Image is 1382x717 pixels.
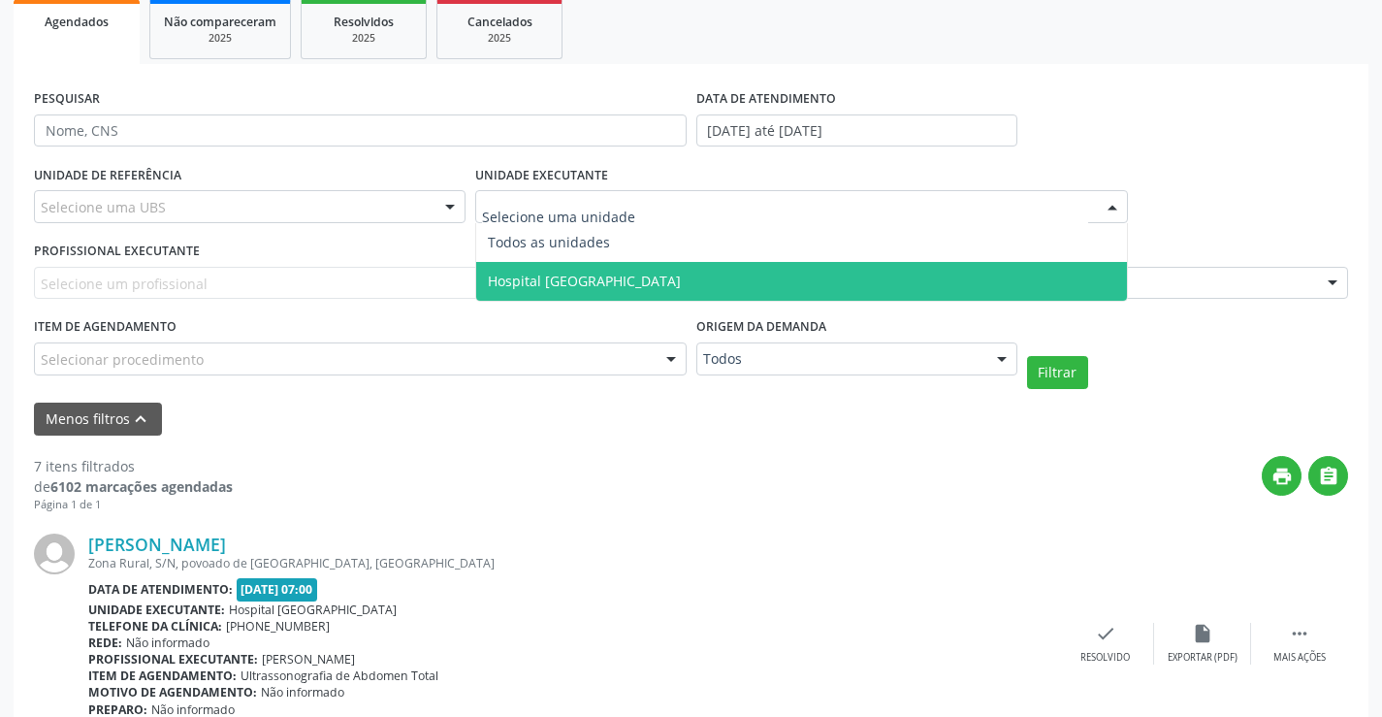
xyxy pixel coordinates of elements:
div: Exportar (PDF) [1168,651,1237,665]
span: Hospital [GEOGRAPHIC_DATA] [229,602,397,618]
span: Selecionar procedimento [41,349,204,370]
div: Página 1 de 1 [34,497,233,513]
div: de [34,476,233,497]
span: [PHONE_NUMBER] [226,618,330,635]
input: Selecione uma unidade [482,197,1088,236]
i: keyboard_arrow_up [130,408,151,430]
span: Cancelados [467,14,532,30]
b: Data de atendimento: [88,581,233,598]
span: Agendados [45,14,109,30]
i: print [1271,466,1293,487]
span: Não informado [126,635,209,651]
a: [PERSON_NAME] [88,534,226,555]
button: print [1262,456,1302,496]
b: Unidade executante: [88,602,225,618]
div: 2025 [315,31,412,46]
b: Rede: [88,635,122,651]
div: Mais ações [1273,651,1326,665]
b: Item de agendamento: [88,668,237,684]
div: 7 itens filtrados [34,456,233,476]
label: UNIDADE EXECUTANTE [475,160,608,190]
img: img [34,534,75,574]
i: insert_drive_file [1192,623,1213,644]
button: Filtrar [1027,356,1088,389]
span: [PERSON_NAME] [262,651,355,668]
div: Resolvido [1080,651,1130,665]
span: Hospital [GEOGRAPHIC_DATA] [488,272,681,290]
span: Selecione uma UBS [41,197,166,217]
button:  [1308,456,1348,496]
label: Item de agendamento [34,312,177,342]
span: Não compareceram [164,14,276,30]
input: Nome, CNS [34,114,687,147]
div: Zona Rural, S/N, povoado de [GEOGRAPHIC_DATA], [GEOGRAPHIC_DATA] [88,555,1057,571]
b: Profissional executante: [88,651,258,668]
span: Todos [703,349,978,369]
i:  [1318,466,1339,487]
strong: 6102 marcações agendadas [50,477,233,496]
b: Telefone da clínica: [88,618,222,635]
label: PROFISSIONAL EXECUTANTE [34,237,200,267]
span: Todos as unidades [488,233,610,251]
span: [DATE] 07:00 [237,578,318,601]
label: Origem da demanda [696,312,826,342]
div: 2025 [164,31,276,46]
b: Motivo de agendamento: [88,684,257,701]
span: Não informado [261,684,344,701]
label: UNIDADE DE REFERÊNCIA [34,160,181,190]
span: Ultrassonografia de Abdomen Total [241,668,438,684]
span: Resolvidos [334,14,394,30]
label: DATA DE ATENDIMENTO [696,84,836,114]
button: Menos filtroskeyboard_arrow_up [34,403,162,437]
input: Selecione um intervalo [696,114,1017,147]
i:  [1289,623,1310,644]
i: check [1095,623,1116,644]
label: PESQUISAR [34,84,100,114]
div: 2025 [451,31,548,46]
